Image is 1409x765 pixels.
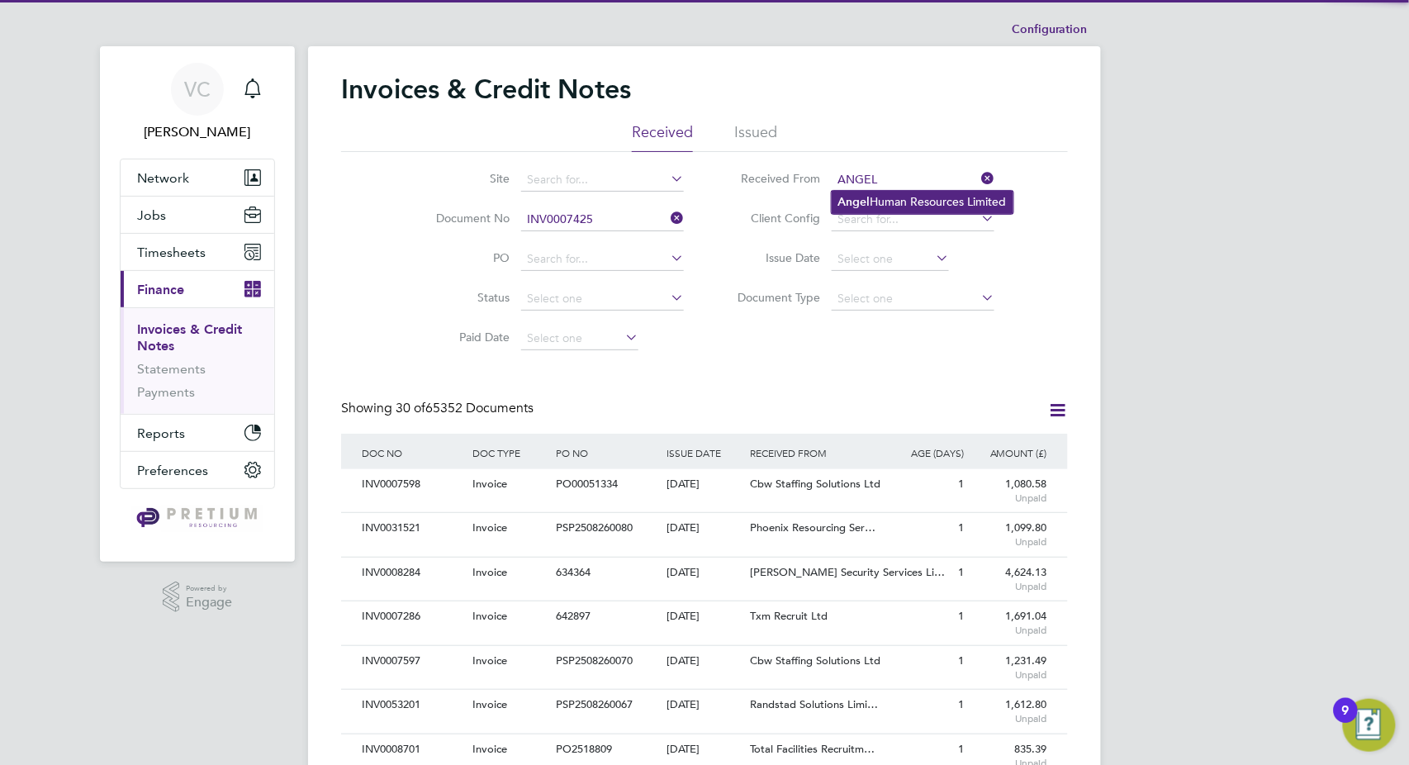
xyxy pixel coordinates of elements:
[968,469,1051,512] div: 1,080.58
[663,434,747,472] div: ISSUE DATE
[750,697,878,711] span: Randstad Solutions Limi…
[415,211,510,226] label: Document No
[725,171,820,186] label: Received From
[472,742,507,756] span: Invoice
[968,434,1051,472] div: AMOUNT (£)
[472,520,507,535] span: Invoice
[968,690,1051,733] div: 1,612.80
[725,290,820,305] label: Document Type
[958,609,964,623] span: 1
[972,580,1047,593] span: Unpaid
[415,171,510,186] label: Site
[415,250,510,265] label: PO
[132,506,262,532] img: pretium-logo-retina.png
[750,609,828,623] span: Txm Recruit Ltd
[121,234,274,270] button: Timesheets
[832,208,994,231] input: Search for...
[137,321,242,354] a: Invoices & Credit Notes
[958,520,964,535] span: 1
[972,712,1047,725] span: Unpaid
[184,78,211,100] span: VC
[358,734,468,765] div: INV0008701
[358,558,468,588] div: INV0008284
[120,122,275,142] span: Valentina Cerulli
[472,653,507,668] span: Invoice
[663,469,747,500] div: [DATE]
[1012,13,1088,46] li: Configuration
[750,653,880,668] span: Cbw Staffing Solutions Ltd
[396,400,425,416] span: 30 of
[832,287,994,311] input: Select one
[556,565,591,579] span: 634364
[137,245,206,260] span: Timesheets
[163,582,233,613] a: Powered byEngage
[137,361,206,377] a: Statements
[121,307,274,414] div: Finance
[885,434,968,472] div: AGE (DAYS)
[121,452,274,488] button: Preferences
[968,513,1051,556] div: 1,099.80
[832,191,1013,213] li: Human Resources Limited
[396,400,534,416] span: 65352 Documents
[120,506,275,532] a: Go to home page
[958,742,964,756] span: 1
[121,415,274,451] button: Reports
[556,653,633,668] span: PSP2508260070
[415,290,510,305] label: Status
[663,646,747,677] div: [DATE]
[137,170,189,186] span: Network
[632,122,693,152] li: Received
[552,434,662,472] div: PO NO
[663,690,747,720] div: [DATE]
[472,565,507,579] span: Invoice
[958,697,964,711] span: 1
[972,492,1047,505] span: Unpaid
[121,197,274,233] button: Jobs
[521,287,684,311] input: Select one
[358,469,468,500] div: INV0007598
[358,601,468,632] div: INV0007286
[186,596,232,610] span: Engage
[1342,710,1350,732] div: 9
[556,742,612,756] span: PO2518809
[725,211,820,226] label: Client Config
[556,520,633,535] span: PSP2508260080
[121,271,274,307] button: Finance
[958,565,964,579] span: 1
[556,609,591,623] span: 642897
[972,535,1047,549] span: Unpaid
[472,697,507,711] span: Invoice
[968,558,1051,601] div: 4,624.13
[358,690,468,720] div: INV0053201
[137,425,185,441] span: Reports
[1343,699,1396,752] button: Open Resource Center, 9 new notifications
[468,434,552,472] div: DOC TYPE
[137,384,195,400] a: Payments
[186,582,232,596] span: Powered by
[832,169,994,192] input: Search for...
[100,46,295,562] nav: Main navigation
[968,601,1051,644] div: 1,691.04
[958,477,964,491] span: 1
[750,477,880,491] span: Cbw Staffing Solutions Ltd
[746,434,885,472] div: RECEIVED FROM
[358,513,468,544] div: INV0031521
[725,250,820,265] label: Issue Date
[521,327,638,350] input: Select one
[137,282,184,297] span: Finance
[663,601,747,632] div: [DATE]
[750,520,875,535] span: Phoenix Resourcing Ser…
[663,513,747,544] div: [DATE]
[556,477,618,491] span: PO00051334
[958,653,964,668] span: 1
[832,248,949,271] input: Select one
[556,697,633,711] span: PSP2508260067
[968,646,1051,689] div: 1,231.49
[121,159,274,196] button: Network
[472,609,507,623] span: Invoice
[358,646,468,677] div: INV0007597
[415,330,510,344] label: Paid Date
[663,734,747,765] div: [DATE]
[521,169,684,192] input: Search for...
[120,63,275,142] a: VC[PERSON_NAME]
